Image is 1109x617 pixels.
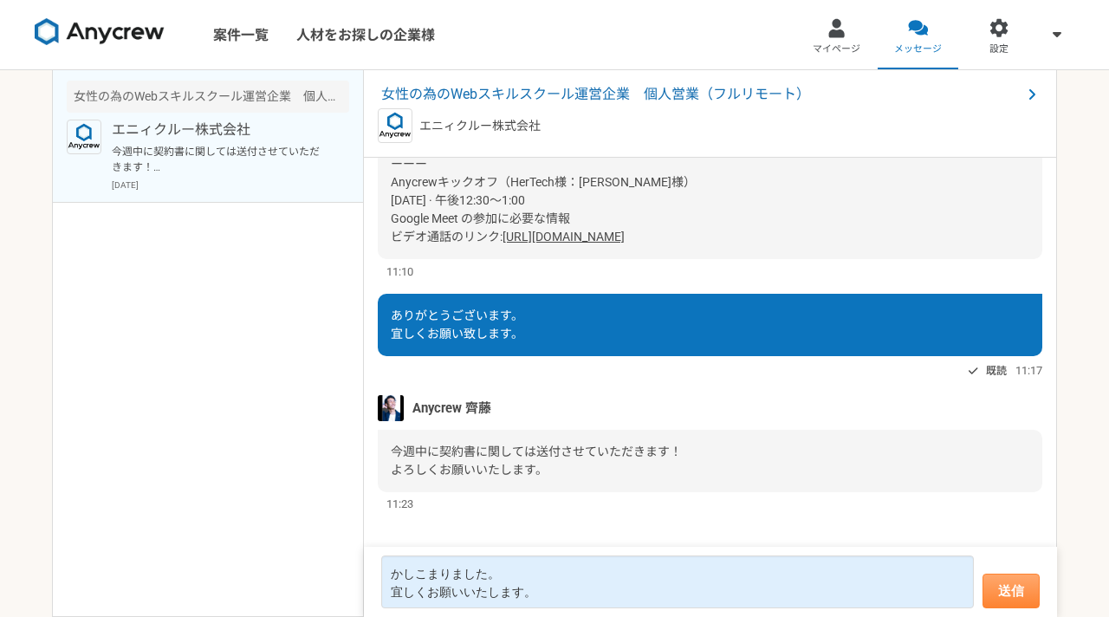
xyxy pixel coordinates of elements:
[412,399,491,418] span: Anycrew 齊藤
[813,42,860,56] span: マイページ
[989,42,1008,56] span: 設定
[67,81,349,113] div: 女性の為のWebスキルスクール運営企業 個人営業（フルリモート）
[986,360,1007,381] span: 既読
[503,230,625,244] a: [URL][DOMAIN_NAME]
[378,395,404,421] img: S__5267474.jpg
[391,120,696,244] span: ありがとうございます。 では、上記日程にてお願いできればと思います。 ーーー Anycrewキックオフ（HerTech様：[PERSON_NAME]様） [DATE] · 午後12:30～1:0...
[67,120,101,154] img: logo_text_blue_01.png
[112,144,326,175] p: 今週中に契約書に関しては送付させていただきます！ よろしくお願いいたします。
[378,108,412,143] img: logo_text_blue_01.png
[894,42,942,56] span: メッセージ
[419,117,541,135] p: エニィクルー株式会社
[386,263,413,280] span: 11:10
[386,496,413,512] span: 11:23
[381,555,974,608] textarea: かしこまりました。 宜しくお願いいたします。
[112,179,349,192] p: [DATE]
[391,445,682,477] span: 今週中に契約書に関しては送付させていただきます！ よろしくお願いいたします。
[112,120,326,140] p: エニィクルー株式会社
[1015,362,1042,379] span: 11:17
[381,84,1021,105] span: 女性の為のWebスキルスクール運営企業 個人営業（フルリモート）
[983,574,1040,608] button: 送信
[35,18,165,46] img: 8DqYSo04kwAAAAASUVORK5CYII=
[391,308,523,341] span: ありがとうございます。 宜しくお願い致します。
